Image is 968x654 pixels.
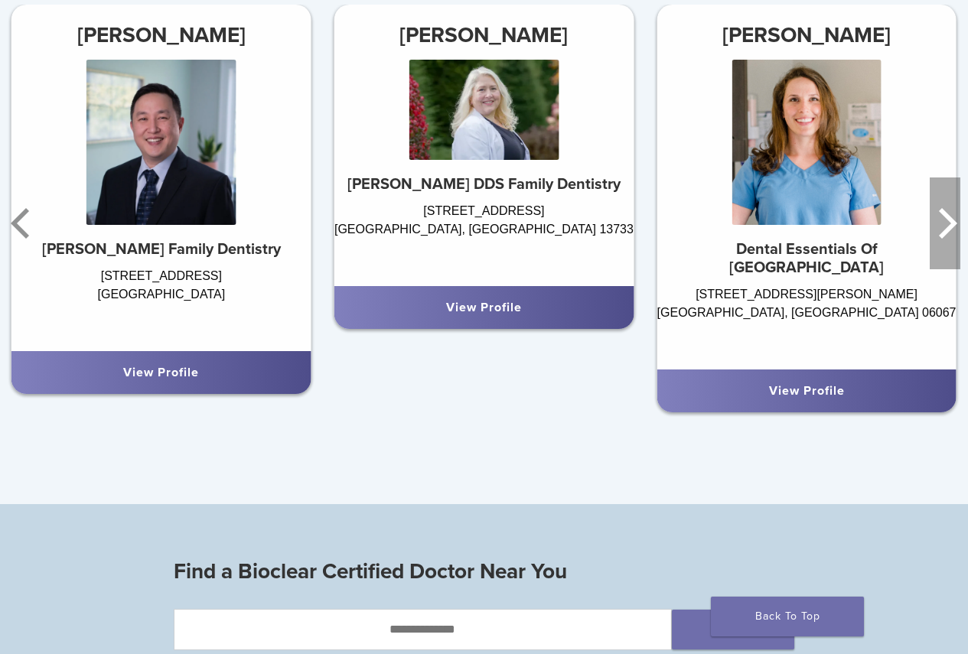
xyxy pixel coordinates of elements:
a: View Profile [446,300,522,315]
button: Search [672,610,794,649]
strong: Dental Essentials Of [GEOGRAPHIC_DATA] [729,240,884,277]
img: Dr. Julia Karpman [732,60,882,224]
h3: Find a Bioclear Certified Doctor Near You [174,553,794,590]
a: View Profile [769,383,845,399]
div: [STREET_ADDRESS] [GEOGRAPHIC_DATA] [11,267,311,336]
strong: [PERSON_NAME] DDS Family Dentistry [347,175,621,194]
img: Dr. Michelle Gifford [409,60,559,160]
div: [STREET_ADDRESS] [GEOGRAPHIC_DATA], [GEOGRAPHIC_DATA] 13733 [334,202,634,271]
h3: [PERSON_NAME] [11,17,311,54]
button: Next [930,177,960,269]
a: View Profile [123,365,199,380]
a: Back To Top [711,597,864,636]
h3: [PERSON_NAME] [657,17,957,54]
button: Previous [8,177,38,269]
div: [STREET_ADDRESS][PERSON_NAME] [GEOGRAPHIC_DATA], [GEOGRAPHIC_DATA] 06067 [657,285,957,354]
h3: [PERSON_NAME] [334,17,634,54]
img: Dr. David Yue [86,60,236,224]
strong: [PERSON_NAME] Family Dentistry [42,240,281,259]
